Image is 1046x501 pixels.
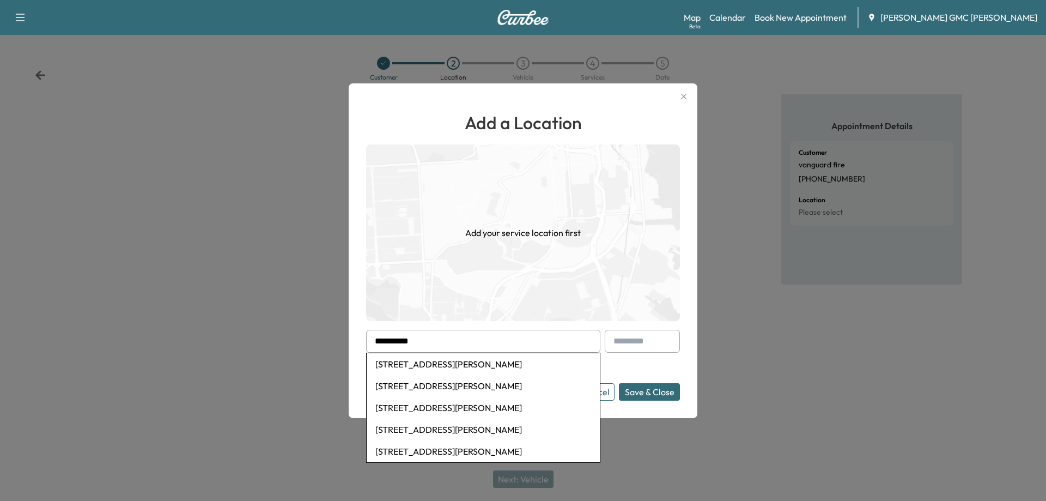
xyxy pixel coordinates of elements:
span: [PERSON_NAME] GMC [PERSON_NAME] [880,11,1037,24]
a: Calendar [709,11,746,24]
div: Beta [689,22,701,31]
img: empty-map-CL6vilOE.png [366,144,680,321]
li: [STREET_ADDRESS][PERSON_NAME] [367,397,600,419]
a: Book New Appointment [755,11,847,24]
li: [STREET_ADDRESS][PERSON_NAME] [367,353,600,375]
a: MapBeta [684,11,701,24]
li: [STREET_ADDRESS][PERSON_NAME] [367,375,600,397]
h1: Add your service location first [465,226,581,239]
li: [STREET_ADDRESS][PERSON_NAME] [367,440,600,462]
button: Save & Close [619,383,680,401]
h1: Add a Location [366,110,680,136]
img: Curbee Logo [497,10,549,25]
li: [STREET_ADDRESS][PERSON_NAME] [367,419,600,440]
